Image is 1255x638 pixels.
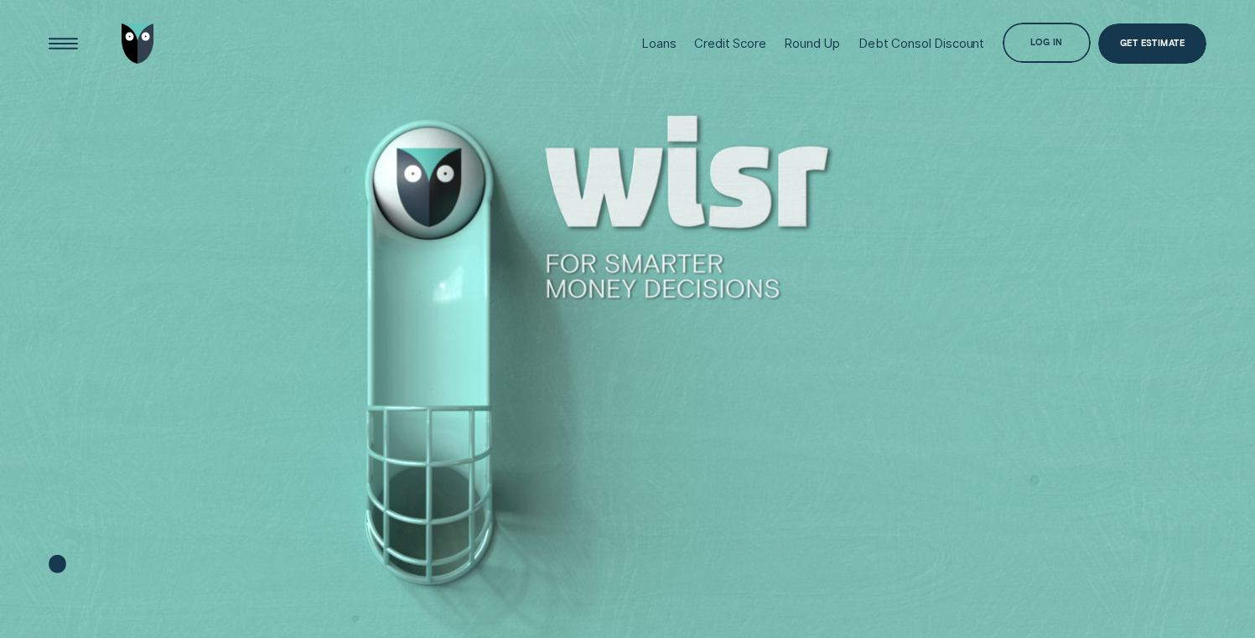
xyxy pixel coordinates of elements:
p: You were just browsing BreachAlert. Shall we pick up where we left off? [1014,521,1102,550]
a: Get Estimate [1098,23,1207,63]
a: Where were we?You were just browsing BreachAlert. Shall we pick up where we left off?Take me back [992,464,1125,597]
div: Credit Score [694,36,765,51]
button: Open Menu [44,23,83,63]
div: Loans [641,36,676,51]
span: Take me back [1034,559,1072,567]
img: Wisr [122,23,154,63]
h3: Where were we? [1026,493,1091,515]
div: Round Up [784,36,840,51]
button: Log in [1003,23,1091,62]
div: Debt Consol Discount [858,36,984,51]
